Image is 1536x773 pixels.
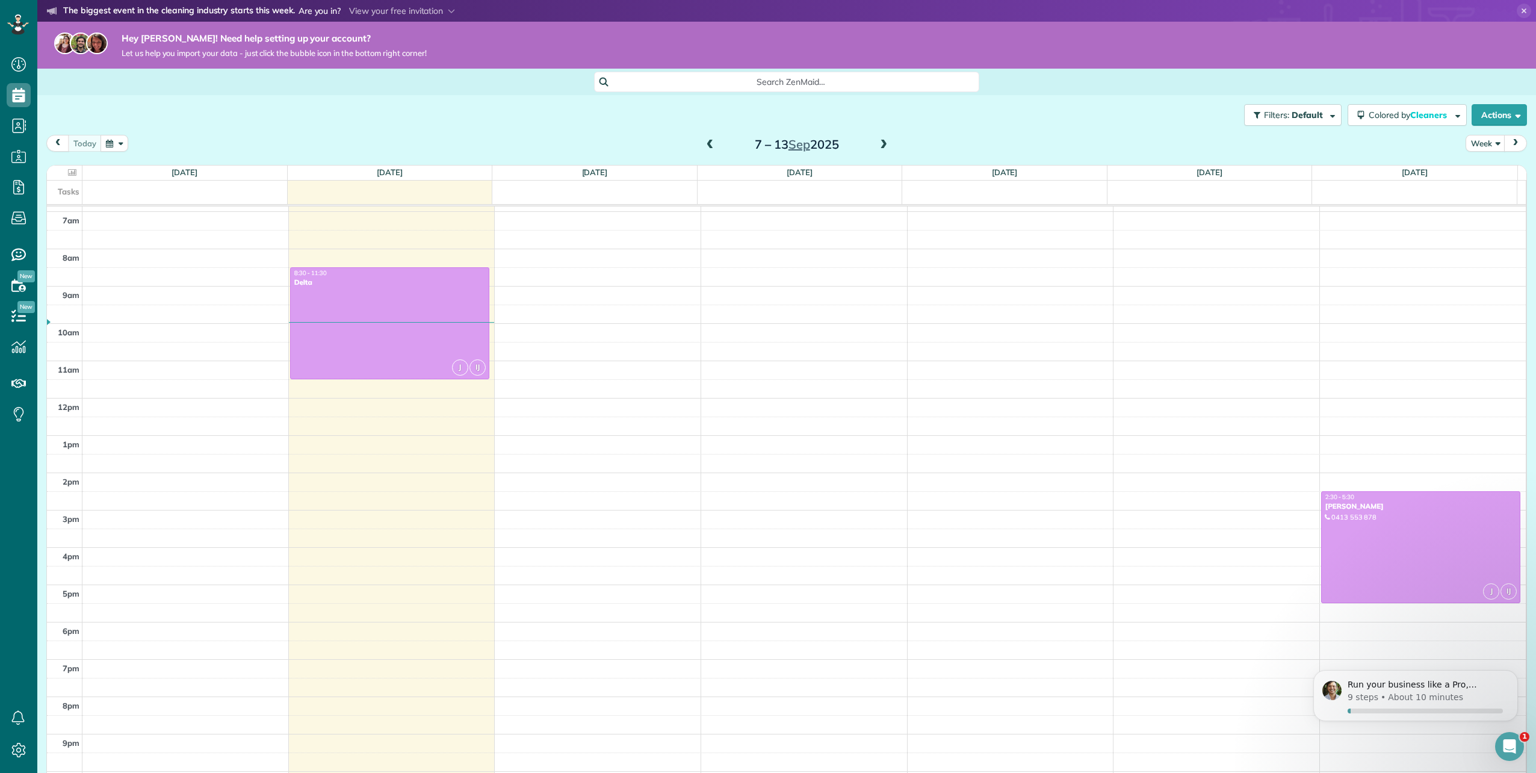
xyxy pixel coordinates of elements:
div: Delta [294,278,486,287]
span: 9pm [63,738,79,748]
button: Week [1466,135,1505,151]
span: Default [1292,110,1324,120]
span: 8pm [63,701,79,710]
li: The world’s leading virtual event for cleaning business owners. [47,20,529,36]
img: jorge-587dff0eeaa6aab1f244e6dc62b8924c3b6ad411094392a53c71c6c4a576187d.jpg [70,33,91,54]
span: New [17,270,35,282]
span: J [452,359,468,376]
span: 7am [63,216,79,225]
span: Cleaners [1410,110,1449,120]
span: Tasks [58,187,79,196]
a: [DATE] [172,167,197,177]
span: 10am [58,328,79,337]
button: next [1504,135,1527,151]
strong: Hey [PERSON_NAME]! Need help setting up your account? [122,33,427,45]
span: Colored by [1369,110,1451,120]
span: 1 [1520,732,1529,742]
iframe: Intercom notifications message [1295,656,1536,740]
span: J [1483,583,1499,600]
a: [DATE] [787,167,813,177]
div: [PERSON_NAME] [1325,502,1517,511]
span: 8:30 - 11:30 [294,269,327,277]
button: Actions [1472,104,1527,126]
iframe: Intercom live chat [1495,732,1524,761]
a: Filters: Default [1238,104,1342,126]
span: IJ [1500,583,1517,600]
a: [DATE] [992,167,1018,177]
span: 12pm [58,402,79,412]
span: 5pm [63,589,79,598]
a: [DATE] [1402,167,1428,177]
a: [DATE] [377,167,403,177]
img: maria-72a9807cf96188c08ef61303f053569d2e2a8a1cde33d635c8a3ac13582a053d.jpg [54,33,76,54]
span: Let us help you import your data - just click the bubble icon in the bottom right corner! [122,48,427,58]
span: 7pm [63,663,79,673]
span: 2pm [63,477,79,486]
span: 8am [63,253,79,262]
span: 4pm [63,551,79,561]
h2: 7 – 13 2025 [722,138,872,151]
button: Filters: Default [1244,104,1342,126]
span: 9am [63,290,79,300]
a: [DATE] [1197,167,1222,177]
span: Filters: [1264,110,1289,120]
span: 6pm [63,626,79,636]
span: 3pm [63,514,79,524]
span: Sep [788,137,810,152]
a: [DATE] [582,167,608,177]
span: New [17,301,35,313]
img: michelle-19f622bdf1676172e81f8f8fba1fb50e276960ebfe0243fe18214015130c80e4.jpg [86,33,108,54]
button: prev [46,135,69,151]
span: Are you in? [299,5,341,18]
span: 2:30 - 5:30 [1325,493,1354,501]
span: 11am [58,365,79,374]
span: 1pm [63,439,79,449]
strong: The biggest event in the cleaning industry starts this week. [63,5,295,18]
button: Colored byCleaners [1348,104,1467,126]
button: Today [68,135,102,151]
span: IJ [469,359,486,376]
